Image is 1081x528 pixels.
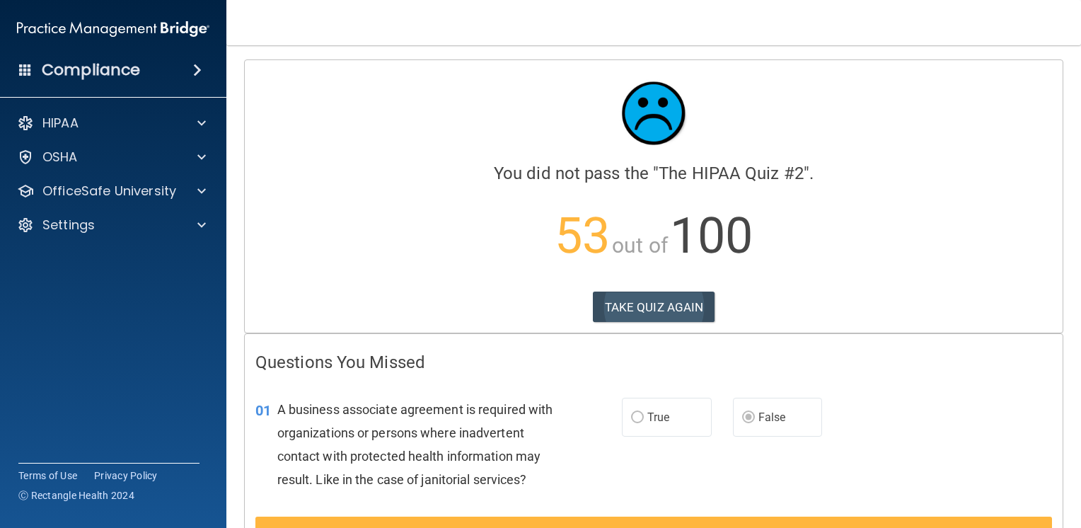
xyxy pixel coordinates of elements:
span: Ⓒ Rectangle Health 2024 [18,488,134,503]
input: True [631,413,644,423]
p: Settings [42,217,95,234]
a: OSHA [17,149,206,166]
span: True [647,411,669,424]
span: 01 [255,402,271,419]
input: False [742,413,755,423]
span: A business associate agreement is required with organizations or persons where inadvertent contac... [277,402,553,488]
a: OfficeSafe University [17,183,206,200]
span: 100 [670,207,753,265]
span: 53 [555,207,610,265]
p: OSHA [42,149,78,166]
span: False [758,411,786,424]
span: out of [612,233,668,258]
a: Privacy Policy [94,469,158,483]
a: Terms of Use [18,469,77,483]
p: OfficeSafe University [42,183,176,200]
a: HIPAA [17,115,206,132]
button: TAKE QUIZ AGAIN [593,292,715,323]
img: sad_face.ecc698e2.jpg [611,71,696,156]
img: PMB logo [17,15,209,43]
span: The HIPAA Quiz #2 [659,163,804,183]
a: Settings [17,217,206,234]
h4: Compliance [42,60,140,80]
h4: Questions You Missed [255,353,1052,372]
p: HIPAA [42,115,79,132]
h4: You did not pass the " ". [255,164,1052,183]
